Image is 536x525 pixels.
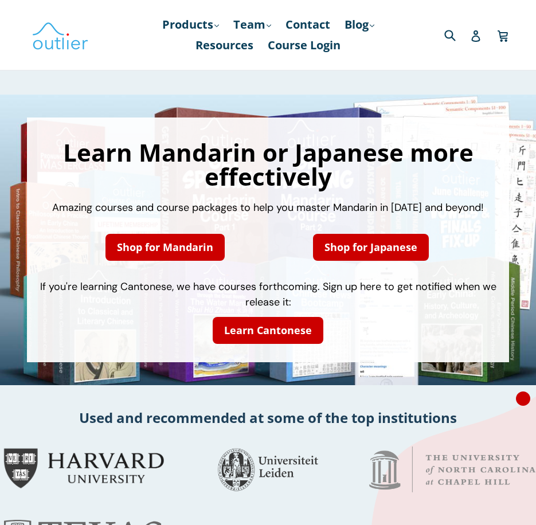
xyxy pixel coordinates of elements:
[262,35,346,56] a: Course Login
[105,234,225,261] a: Shop for Mandarin
[228,14,277,35] a: Team
[38,140,498,189] h1: Learn Mandarin or Japanese more effectively
[441,23,473,46] input: Search
[52,201,484,214] span: Amazing courses and course packages to help you master Mandarin in [DATE] and beyond!
[313,234,429,261] a: Shop for Japanese
[213,317,323,344] a: Learn Cantonese
[339,14,380,35] a: Blog
[190,35,259,56] a: Resources
[40,280,496,309] span: If you're learning Cantonese, we have courses forthcoming. Sign up here to get notified when we r...
[32,18,89,52] img: Outlier Linguistics
[280,14,336,35] a: Contact
[157,14,225,35] a: Products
